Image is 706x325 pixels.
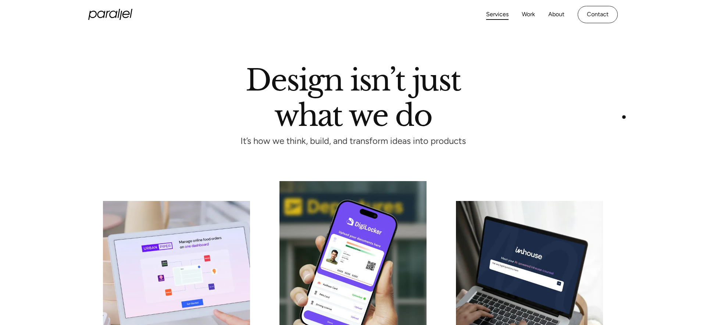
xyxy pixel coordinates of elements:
[578,6,618,23] a: Contact
[548,9,564,20] a: About
[227,138,479,144] p: It’s how we think, build, and transform ideas into products
[88,9,132,20] a: home
[522,9,535,20] a: Work
[246,66,460,126] h1: Design isn’t just what we do
[486,9,509,20] a: Services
